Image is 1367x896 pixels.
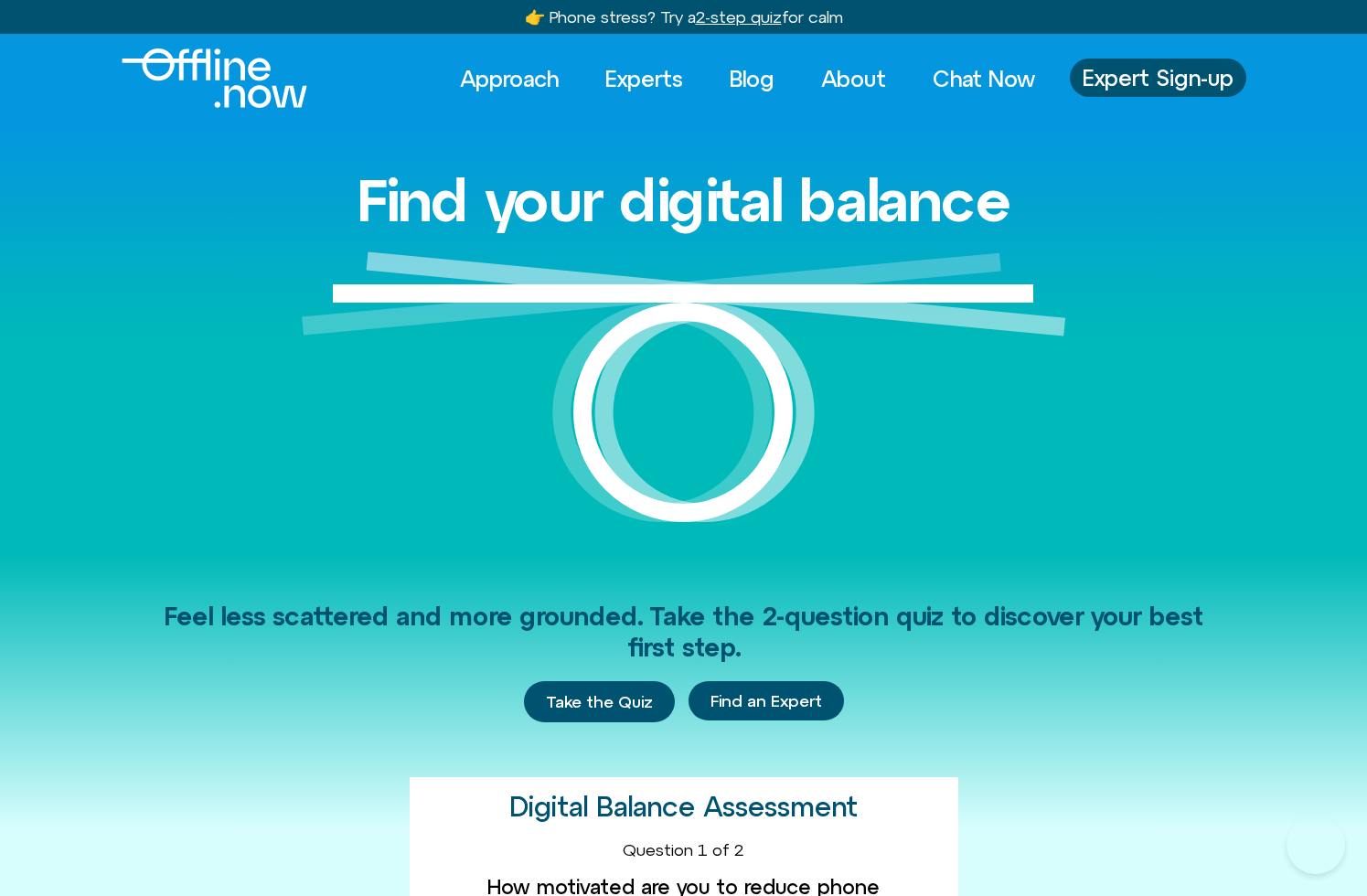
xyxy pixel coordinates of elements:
a: Blog [713,59,791,99]
iframe: Botpress [1287,816,1345,874]
h1: Find your digital balance [357,168,1011,232]
span: Feel less scattered and more grounded. Take the 2-question quiz to discover your best first step. [164,602,1203,662]
a: About [805,59,902,99]
a: Experts [589,59,700,99]
h2: Digital Balance Assessment [509,792,858,822]
div: Question 1 of 2 [424,840,944,860]
a: Chat Now [916,59,1052,99]
a: Find an Expert [689,681,844,721]
span: Expert Sign-up [1083,66,1234,90]
u: 2-step quiz [696,7,782,27]
nav: Menu [443,59,1052,99]
img: offline.now [122,48,307,108]
span: Find an Expert [710,692,822,710]
div: Logo [122,48,276,108]
a: Take the Quiz [524,681,675,723]
a: 👉 Phone stress? Try a2-step quizfor calm [525,7,843,27]
span: Take the Quiz [546,692,653,712]
a: Approach [443,59,575,99]
a: Expert Sign-up [1070,59,1246,97]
